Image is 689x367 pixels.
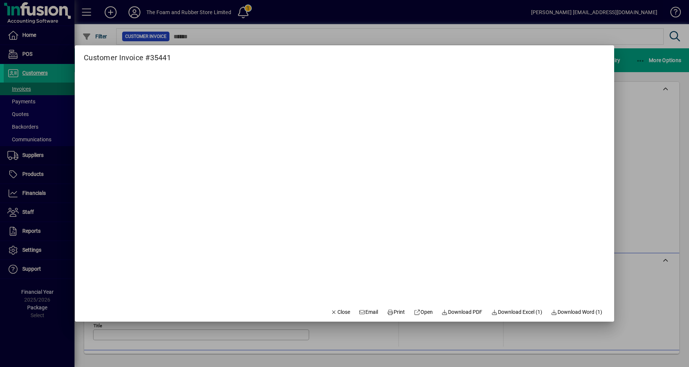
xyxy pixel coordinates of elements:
[384,305,408,319] button: Print
[491,308,542,316] span: Download Excel (1)
[442,308,483,316] span: Download PDF
[387,308,405,316] span: Print
[414,308,433,316] span: Open
[439,305,486,319] a: Download PDF
[488,305,545,319] button: Download Excel (1)
[548,305,606,319] button: Download Word (1)
[331,308,350,316] span: Close
[356,305,381,319] button: Email
[551,308,603,316] span: Download Word (1)
[359,308,378,316] span: Email
[328,305,353,319] button: Close
[411,305,436,319] a: Open
[75,45,180,64] h2: Customer Invoice #35441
